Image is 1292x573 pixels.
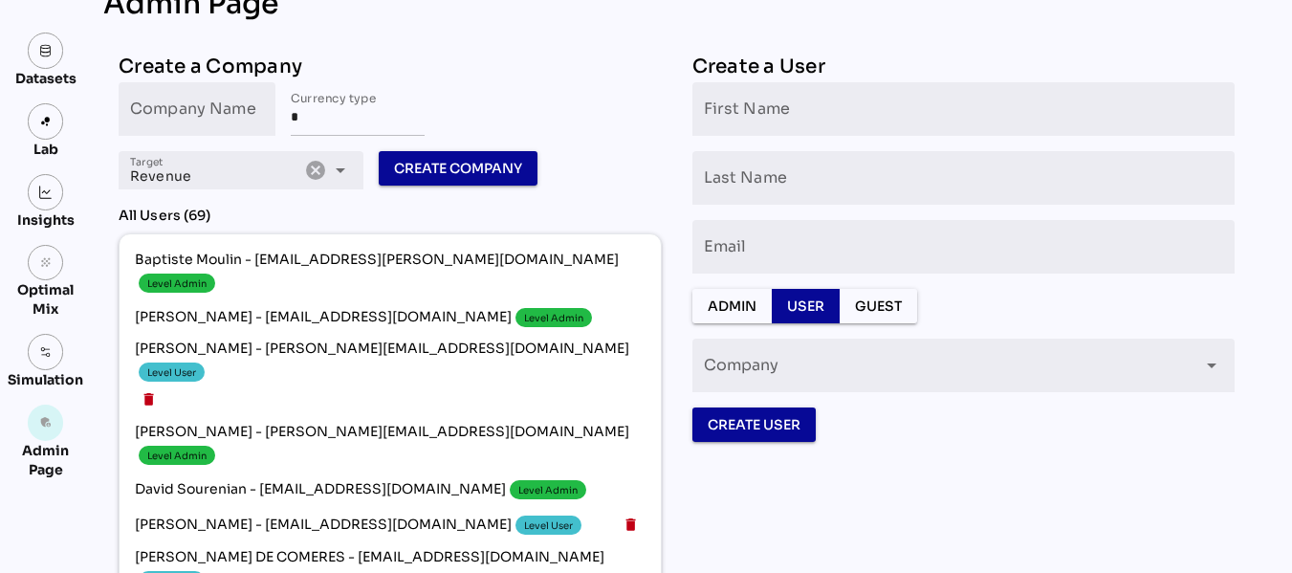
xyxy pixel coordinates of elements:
input: Last Name [704,151,1224,205]
img: data.svg [39,44,53,57]
img: graph.svg [39,186,53,199]
div: All Users (69) [119,205,662,226]
span: David Sourenian - [EMAIL_ADDRESS][DOMAIN_NAME] [135,476,646,503]
img: lab.svg [39,115,53,128]
input: Currency type [291,82,425,136]
span: Create User [708,413,800,436]
div: Insights [17,210,75,230]
span: Create Company [394,157,522,180]
div: Datasets [15,69,77,88]
div: Optimal Mix [8,280,83,319]
button: Guest [840,289,917,323]
button: User [772,289,840,323]
span: Guest [855,295,902,318]
span: Baptiste Moulin - [EMAIL_ADDRESS][PERSON_NAME][DOMAIN_NAME] [135,250,646,297]
span: Admin [708,295,756,318]
i: Clear [304,159,327,182]
span: [PERSON_NAME] - [EMAIL_ADDRESS][DOMAIN_NAME] [135,304,646,331]
div: Level Admin [147,276,207,291]
div: Level User [147,365,196,380]
button: Create User [692,408,816,442]
i: grain [39,256,53,270]
span: User [787,295,824,318]
input: Company Name [130,82,264,136]
span: [PERSON_NAME] - [PERSON_NAME][EMAIL_ADDRESS][DOMAIN_NAME] [135,339,646,386]
span: [PERSON_NAME] - [EMAIL_ADDRESS][DOMAIN_NAME] [135,512,617,539]
div: Admin Page [8,441,83,479]
div: Lab [25,140,67,159]
div: Simulation [8,370,83,389]
span: Revenue [130,167,191,185]
div: Create a User [692,52,1236,82]
i: arrow_drop_down [1200,354,1223,377]
i: delete [141,391,157,408]
div: Level Admin [518,483,578,497]
i: arrow_drop_down [329,159,352,182]
div: Create a Company [119,52,662,82]
i: delete [623,517,639,533]
input: Email [704,220,1224,274]
div: Level Admin [524,311,583,325]
i: admin_panel_settings [39,416,53,430]
div: Level Admin [147,449,207,463]
span: [PERSON_NAME] - [PERSON_NAME][EMAIL_ADDRESS][DOMAIN_NAME] [135,422,646,469]
button: Admin [692,289,772,323]
input: First Name [704,82,1224,136]
div: Level User [524,518,573,533]
img: settings.svg [39,345,53,359]
button: Create Company [379,151,537,186]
